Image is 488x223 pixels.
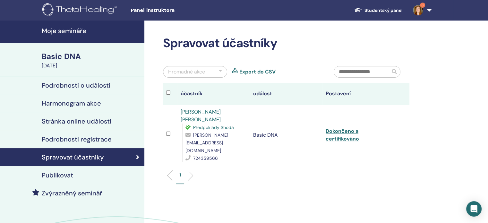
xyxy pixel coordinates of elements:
img: default.jpg [413,5,423,15]
h2: Spravovat účastníky [163,36,409,51]
p: 1 [179,172,181,178]
a: Basic DNA[DATE] [38,51,144,70]
span: Předpoklady Shoda [193,124,234,130]
span: [PERSON_NAME][EMAIL_ADDRESS][DOMAIN_NAME] [185,132,228,153]
div: Open Intercom Messenger [466,201,482,217]
div: Basic DNA [42,51,141,62]
span: Panel instruktora [131,7,227,14]
h4: Zvýrazněný seminář [42,189,102,197]
div: [DATE] [42,62,141,70]
span: 8 [420,3,425,8]
th: účastník [177,83,250,105]
a: Dokončeno a certifikováno [326,128,359,142]
h4: Publikovat [42,171,73,179]
span: 724359566 [193,155,218,161]
td: Basic DNA [250,105,322,165]
a: Studentský panel [349,4,408,16]
h4: Moje semináře [42,27,141,35]
th: událost [250,83,322,105]
img: graduation-cap-white.svg [354,7,362,13]
th: Postavení [322,83,395,105]
h4: Spravovat účastníky [42,153,104,161]
img: logo.png [42,3,119,18]
a: [PERSON_NAME] [PERSON_NAME] [181,108,221,123]
h4: Podrobnosti registrace [42,135,112,143]
div: Hromadné akce [168,68,205,76]
h4: Harmonogram akce [42,99,101,107]
a: Export do CSV [239,68,276,76]
h4: Stránka online události [42,117,111,125]
h4: Podrobnosti o události [42,81,110,89]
